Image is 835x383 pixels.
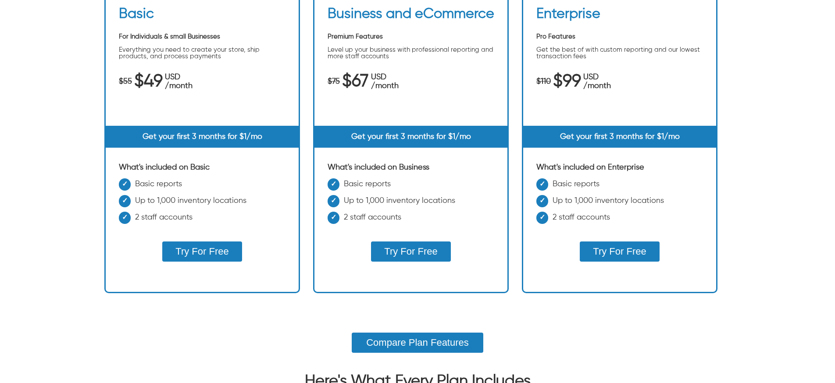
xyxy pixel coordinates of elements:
[536,78,551,86] span: $110
[165,82,193,91] span: /month
[119,78,132,86] span: $55
[583,82,611,91] span: /month
[119,6,154,27] h2: Basic
[580,241,659,262] button: Try For Free
[553,78,581,86] span: $99
[536,212,703,228] li: 2 staff accounts
[371,82,399,91] span: /month
[162,241,242,262] button: Try For Free
[536,34,703,40] p: Pro Features
[119,163,285,172] div: What's included on Basic
[328,34,494,40] p: Premium Features
[536,47,703,60] p: Get the best of with custom reporting and our lowest transaction fees
[119,47,285,60] p: Everything you need to create your store, ship products, and process payments
[328,178,494,195] li: Basic reports
[536,178,703,195] li: Basic reports
[583,73,611,82] span: USD
[134,78,163,86] span: $49
[371,73,399,82] span: USD
[523,126,716,148] div: Get your first 3 months for $1/mo
[328,78,340,86] span: $75
[536,163,703,172] div: What's included on Enterprise
[342,78,369,86] span: $67
[328,195,494,212] li: Up to 1,000 inventory locations
[352,333,483,353] button: Compare Plan Features
[536,6,600,27] h2: Enterprise
[165,73,193,82] span: USD
[314,126,507,148] div: Get your first 3 months for $1/mo
[328,212,494,228] li: 2 staff accounts
[119,34,285,40] p: For Individuals & small Businesses
[328,47,494,60] p: Level up your business with professional reporting and more staff accounts
[119,178,285,195] li: Basic reports
[328,163,494,172] div: What's included on Business
[328,6,494,27] h2: Business and eCommerce
[119,195,285,212] li: Up to 1,000 inventory locations
[371,241,450,262] button: Try For Free
[536,195,703,212] li: Up to 1,000 inventory locations
[119,212,285,228] li: 2 staff accounts
[106,126,299,148] div: Get your first 3 months for $1/mo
